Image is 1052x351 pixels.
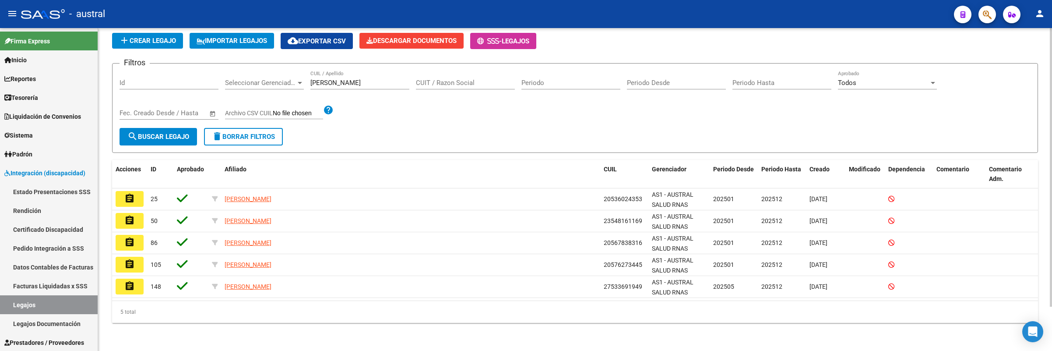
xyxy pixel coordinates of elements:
span: 20576273445 [604,261,642,268]
span: 202505 [713,283,734,290]
span: Periodo Desde [713,166,754,173]
mat-icon: assignment [124,281,135,291]
span: - [477,37,502,45]
button: Borrar Filtros [204,128,283,145]
datatable-header-cell: Afiliado [221,160,600,189]
span: Integración (discapacidad) [4,168,85,178]
h3: Filtros [120,57,150,69]
div: 5 total [112,301,1038,323]
span: 25 [151,195,158,202]
span: 202501 [713,195,734,202]
span: AS1 - AUSTRAL SALUD RNAS [652,279,693,296]
mat-icon: search [127,131,138,142]
span: Aprobado [177,166,204,173]
span: 202501 [713,217,734,224]
span: AS1 - AUSTRAL SALUD RNAS [652,235,693,252]
span: Creado [809,166,830,173]
span: Archivo CSV CUIL [225,110,273,117]
datatable-header-cell: Aprobado [173,160,208,189]
datatable-header-cell: Periodo Hasta [758,160,806,189]
datatable-header-cell: ID [147,160,173,189]
span: Periodo Hasta [761,166,801,173]
button: Buscar Legajo [120,128,197,145]
button: Descargar Documentos [359,33,464,49]
span: Legajos [502,37,529,45]
span: [DATE] [809,195,827,202]
span: CUIL [604,166,617,173]
span: [DATE] [809,217,827,224]
mat-icon: assignment [124,237,135,248]
datatable-header-cell: Gerenciador [648,160,710,189]
span: 202501 [713,261,734,268]
datatable-header-cell: Creado [806,160,845,189]
span: Gerenciador [652,166,686,173]
datatable-header-cell: Acciones [112,160,147,189]
span: Borrar Filtros [212,133,275,141]
span: [PERSON_NAME] [225,261,271,268]
span: [DATE] [809,239,827,246]
span: Sistema [4,131,33,140]
datatable-header-cell: Periodo Desde [710,160,758,189]
span: [PERSON_NAME] [225,217,271,224]
datatable-header-cell: Comentario Adm. [985,160,1038,189]
span: Exportar CSV [288,37,346,45]
button: Crear Legajo [112,33,183,49]
span: Descargar Documentos [366,37,457,45]
button: -Legajos [470,33,536,49]
span: 148 [151,283,161,290]
datatable-header-cell: Dependencia [885,160,933,189]
span: AS1 - AUSTRAL SALUD RNAS [652,191,693,208]
span: Comentario [936,166,969,173]
button: IMPORTAR LEGAJOS [190,33,274,49]
span: Dependencia [888,166,925,173]
span: Tesorería [4,93,38,103]
input: Archivo CSV CUIL [273,110,323,117]
mat-icon: add [119,35,130,46]
span: [DATE] [809,261,827,268]
span: Prestadores / Proveedores [4,338,84,347]
span: Todos [838,79,856,87]
div: Open Intercom Messenger [1022,321,1043,342]
datatable-header-cell: CUIL [600,160,648,189]
datatable-header-cell: Comentario [933,160,985,189]
span: Comentario Adm. [989,166,1022,183]
span: 27533691949 [604,283,642,290]
span: Reportes [4,74,36,84]
span: 202501 [713,239,734,246]
mat-icon: person [1034,8,1045,19]
datatable-header-cell: Modificado [845,160,885,189]
mat-icon: cloud_download [288,35,298,46]
span: Modificado [849,166,880,173]
mat-icon: assignment [124,215,135,226]
span: 202512 [761,239,782,246]
mat-icon: assignment [124,193,135,204]
span: 202512 [761,217,782,224]
span: [PERSON_NAME] [225,239,271,246]
span: - austral [69,4,105,24]
span: 20567838316 [604,239,642,246]
span: Seleccionar Gerenciador [225,79,296,87]
span: 202512 [761,261,782,268]
span: IMPORTAR LEGAJOS [197,37,267,45]
span: 23548161169 [604,217,642,224]
span: 202512 [761,195,782,202]
span: Afiliado [225,166,246,173]
button: Exportar CSV [281,33,353,49]
mat-icon: assignment [124,259,135,269]
span: Acciones [116,166,141,173]
span: Firma Express [4,36,50,46]
mat-icon: menu [7,8,18,19]
span: AS1 - AUSTRAL SALUD RNAS [652,257,693,274]
span: AS1 - AUSTRAL SALUD RNAS [652,213,693,230]
span: Padrón [4,149,32,159]
span: [DATE] [809,283,827,290]
mat-icon: delete [212,131,222,142]
input: Fecha fin [163,109,205,117]
button: Open calendar [208,109,218,119]
span: Buscar Legajo [127,133,189,141]
span: [PERSON_NAME] [225,195,271,202]
mat-icon: help [323,105,334,115]
span: 20536024353 [604,195,642,202]
span: 86 [151,239,158,246]
span: 50 [151,217,158,224]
